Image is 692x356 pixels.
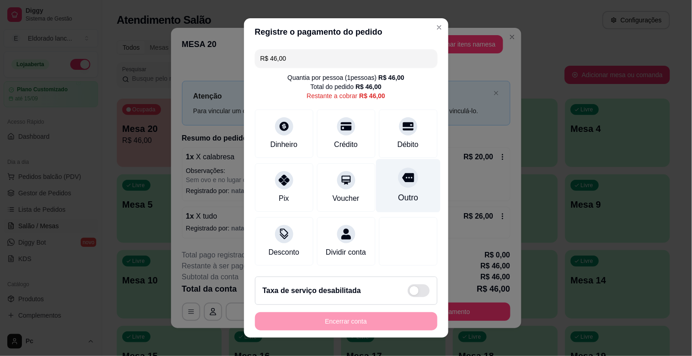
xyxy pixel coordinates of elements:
h2: Taxa de serviço desabilitada [263,285,361,296]
div: Desconto [269,247,300,258]
div: R$ 46,00 [356,82,382,91]
div: Total do pedido [311,82,382,91]
div: R$ 46,00 [379,73,405,82]
div: Voucher [333,193,359,204]
input: Ex.: hambúrguer de cordeiro [260,49,432,68]
div: R$ 46,00 [359,91,385,100]
div: Outro [398,192,418,204]
div: Restante a cobrar [307,91,385,100]
header: Registre o pagamento do pedido [244,18,448,46]
div: Dividir conta [326,247,366,258]
div: Débito [397,139,418,150]
div: Crédito [334,139,358,150]
div: Pix [279,193,289,204]
div: Quantia por pessoa ( 1 pessoas) [287,73,404,82]
div: Dinheiro [271,139,298,150]
button: Close [432,20,447,35]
